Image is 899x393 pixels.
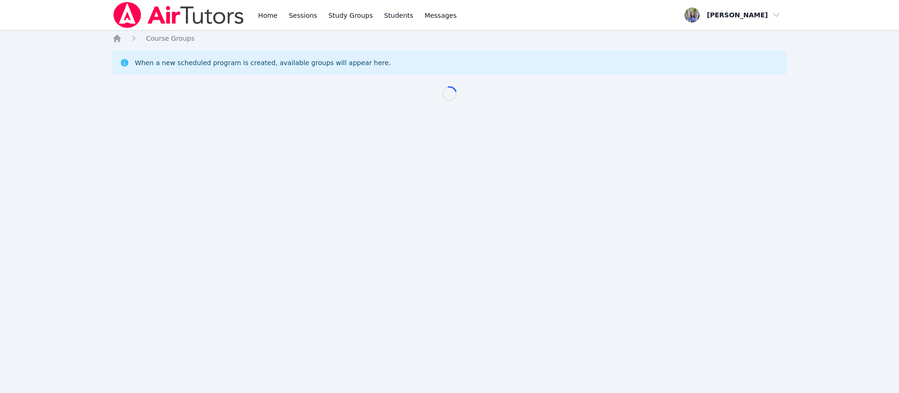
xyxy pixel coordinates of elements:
[112,2,245,28] img: Air Tutors
[146,34,194,43] a: Course Groups
[135,58,391,67] div: When a new scheduled program is created, available groups will appear here.
[146,35,194,42] span: Course Groups
[112,34,787,43] nav: Breadcrumb
[425,11,457,20] span: Messages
